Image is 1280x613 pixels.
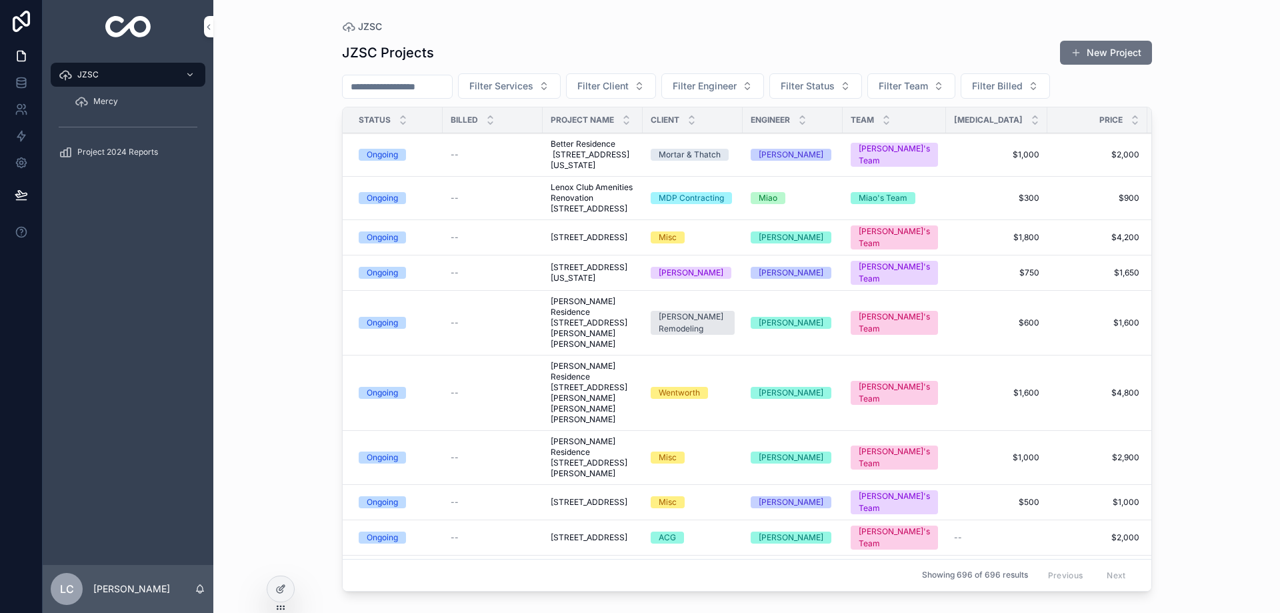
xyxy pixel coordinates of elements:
div: Miao [759,192,777,204]
div: [PERSON_NAME] [659,267,723,279]
div: Misc [659,452,677,464]
h1: JZSC Projects [342,43,434,62]
span: [STREET_ADDRESS] [551,532,627,543]
span: Filter Status [781,79,835,93]
div: Ongoing [367,231,398,243]
span: JZSC [77,69,99,80]
span: Project 2024 Reports [77,147,158,157]
a: $1,000 [1055,497,1139,508]
div: Ongoing [367,192,398,204]
span: [PERSON_NAME] Residence [STREET_ADDRESS][PERSON_NAME][PERSON_NAME] [551,296,635,350]
a: $2,900 [1055,452,1139,463]
button: Select Button [867,73,955,99]
span: [PERSON_NAME] Residence [STREET_ADDRESS][PERSON_NAME][PERSON_NAME][PERSON_NAME] [551,361,635,425]
a: -- [954,532,1039,543]
div: [PERSON_NAME] [759,532,823,544]
a: [PERSON_NAME]'s Team [851,143,938,167]
a: Ongoing [359,387,435,399]
div: Ongoing [367,317,398,329]
a: [PERSON_NAME] [751,149,835,161]
div: Misc [659,496,677,508]
a: Ongoing [359,317,435,329]
div: Ongoing [367,149,398,161]
div: Ongoing [367,452,398,464]
div: [PERSON_NAME]'s Team [859,261,930,285]
div: [PERSON_NAME] [759,317,823,329]
div: [PERSON_NAME] [759,267,823,279]
span: [STREET_ADDRESS] [551,232,627,243]
span: -- [451,193,459,203]
button: New Project [1060,41,1152,65]
span: Filter Engineer [673,79,737,93]
span: -- [954,532,962,543]
a: Ongoing [359,452,435,464]
div: ACG [659,532,676,544]
span: $500 [954,497,1039,508]
div: scrollable content [43,53,213,181]
div: [PERSON_NAME]'s Team [859,311,930,335]
a: [PERSON_NAME] Residence [STREET_ADDRESS][PERSON_NAME] [551,436,635,479]
span: -- [451,532,459,543]
div: Ongoing [367,496,398,508]
div: [PERSON_NAME]'s Team [859,526,930,550]
a: [STREET_ADDRESS] [551,497,635,508]
span: [MEDICAL_DATA] [954,115,1023,125]
a: $600 [954,318,1039,328]
span: $1,000 [954,149,1039,160]
div: Ongoing [367,267,398,279]
a: Miao's Team [851,192,938,204]
a: Ongoing [359,532,435,544]
div: [PERSON_NAME]'s Team [859,225,930,249]
a: Ongoing [359,267,435,279]
div: Mortar & Thatch [659,149,721,161]
a: JZSC [342,20,382,33]
a: $1,600 [1055,318,1139,328]
span: -- [451,388,459,398]
a: [PERSON_NAME] [751,496,835,508]
a: $1,000 [954,452,1039,463]
span: $4,800 [1055,388,1139,398]
a: Mortar & Thatch [651,149,735,161]
a: [PERSON_NAME]'s Team [851,446,938,470]
button: Select Button [661,73,764,99]
a: Mercy [67,89,205,113]
a: -- [451,232,535,243]
div: Miao's Team [859,192,907,204]
span: Mercy [93,96,118,107]
span: Showing 696 of 696 results [922,570,1028,581]
a: Misc [651,231,735,243]
span: Filter Client [577,79,629,93]
a: [STREET_ADDRESS] [551,232,635,243]
a: -- [451,532,535,543]
p: [PERSON_NAME] [93,582,170,596]
span: [STREET_ADDRESS][US_STATE] [551,262,635,283]
a: Project 2024 Reports [51,140,205,164]
a: [PERSON_NAME] [751,452,835,464]
a: $1,800 [954,232,1039,243]
span: -- [451,452,459,463]
a: Ongoing [359,231,435,243]
a: $2,000 [1055,149,1139,160]
span: Project Name [551,115,614,125]
div: [PERSON_NAME]'s Team [859,381,930,405]
a: [PERSON_NAME]'s Team [851,261,938,285]
a: [PERSON_NAME]'s Team [851,381,938,405]
a: -- [451,193,535,203]
span: LC [60,581,74,597]
span: $900 [1055,193,1139,203]
span: $1,650 [1055,267,1139,278]
span: Better Residence [STREET_ADDRESS][US_STATE] [551,139,635,171]
a: Ongoing [359,496,435,508]
div: [PERSON_NAME]'s Team [859,143,930,167]
a: [PERSON_NAME] [651,267,735,279]
div: [PERSON_NAME]'s Team [859,446,930,470]
div: [PERSON_NAME] [759,496,823,508]
a: JZSC [51,63,205,87]
a: [PERSON_NAME] [751,387,835,399]
span: Billed [451,115,478,125]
